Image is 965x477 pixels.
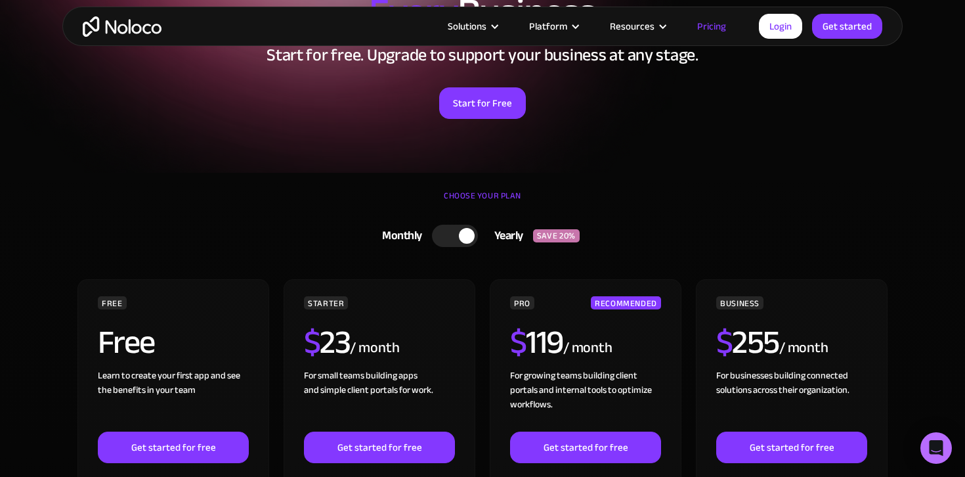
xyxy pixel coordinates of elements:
h2: Free [98,326,155,359]
div: / month [350,338,399,359]
div: SAVE 20% [533,229,580,242]
div: FREE [98,296,127,309]
a: Pricing [681,18,742,35]
h2: 119 [510,326,563,359]
div: / month [563,338,612,359]
div: Platform [513,18,593,35]
div: Solutions [448,18,486,35]
div: CHOOSE YOUR PLAN [75,186,890,219]
div: Resources [610,18,654,35]
div: For growing teams building client portals and internal tools to optimize workflows. [510,369,661,432]
div: / month [779,338,828,359]
span: $ [716,311,733,373]
div: Open Intercom Messenger [920,432,952,464]
a: Get started [812,14,882,39]
a: Get started for free [304,432,455,463]
a: Start for Free [439,87,526,119]
h2: Start for free. Upgrade to support your business at any stage. [75,45,890,65]
a: Login [759,14,802,39]
h2: 23 [304,326,351,359]
div: For businesses building connected solutions across their organization. ‍ [716,369,867,432]
div: BUSINESS [716,296,763,309]
a: Get started for free [716,432,867,463]
div: PRO [510,296,534,309]
div: Platform [529,18,567,35]
div: Solutions [431,18,513,35]
h2: 255 [716,326,779,359]
div: STARTER [304,296,348,309]
div: For small teams building apps and simple client portals for work. ‍ [304,369,455,432]
span: $ [510,311,526,373]
a: Get started for free [98,432,249,463]
span: $ [304,311,320,373]
div: Learn to create your first app and see the benefits in your team ‍ [98,369,249,432]
a: Get started for free [510,432,661,463]
div: RECOMMENDED [591,296,661,309]
div: Monthly [366,226,432,246]
a: home [83,16,161,37]
div: Yearly [478,226,533,246]
div: Resources [593,18,681,35]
